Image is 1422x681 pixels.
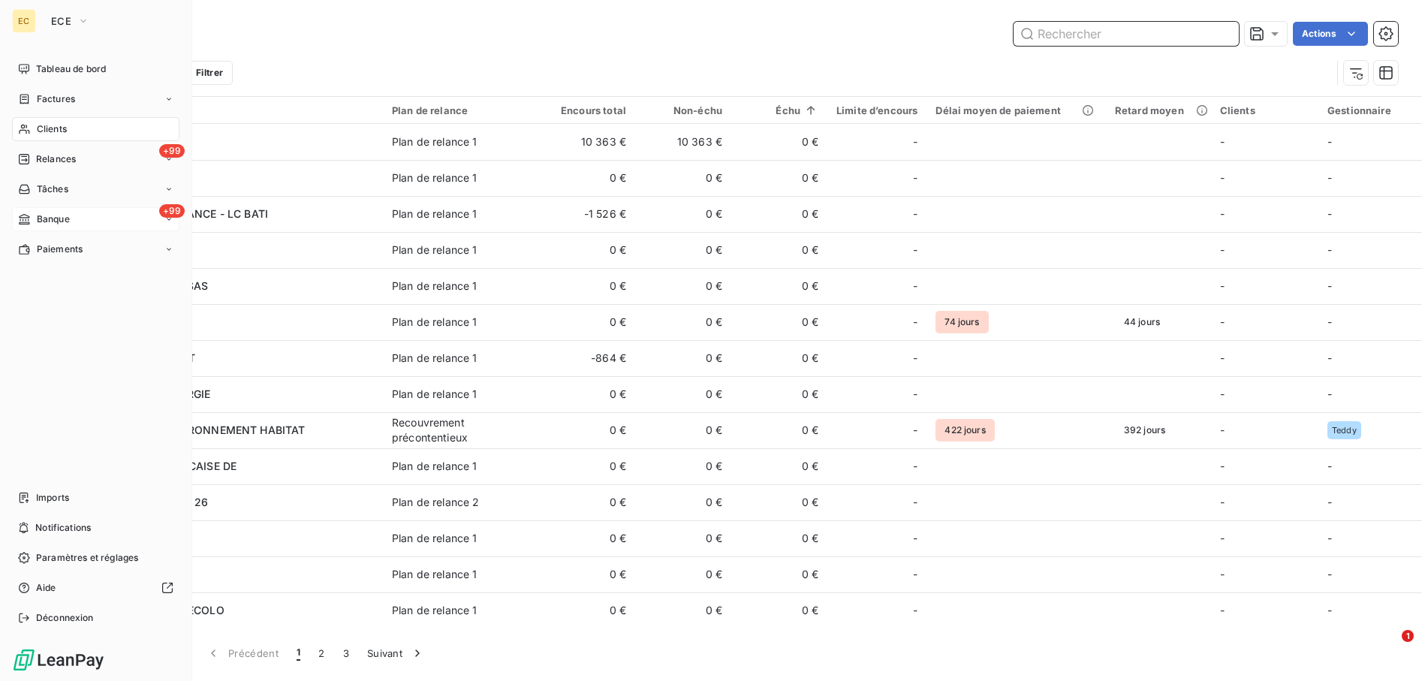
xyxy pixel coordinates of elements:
[1220,171,1225,184] span: -
[51,15,71,27] span: ECE
[1327,568,1332,580] span: -
[539,592,635,628] td: 0 €
[635,412,731,448] td: 0 €
[539,376,635,412] td: 0 €
[1327,104,1409,116] div: Gestionnaire
[913,279,917,294] span: -
[635,268,731,304] td: 0 €
[1327,135,1332,148] span: -
[1327,315,1332,328] span: -
[36,611,94,625] span: Déconnexion
[358,637,434,669] button: Suivant
[1220,460,1225,472] span: -
[35,521,91,535] span: Notifications
[740,104,818,116] div: Échu
[197,637,288,669] button: Précédent
[288,637,309,669] button: 1
[12,9,36,33] div: EC
[731,196,827,232] td: 0 €
[1115,419,1174,441] span: 392 jours
[731,304,827,340] td: 0 €
[36,62,106,76] span: Tableau de bord
[1220,207,1225,220] span: -
[37,182,68,196] span: Tâches
[635,304,731,340] td: 0 €
[1327,279,1332,292] span: -
[539,484,635,520] td: 0 €
[37,243,83,256] span: Paiements
[1327,207,1332,220] span: -
[548,104,626,116] div: Encours total
[935,311,988,333] span: 74 jours
[392,104,530,116] div: Plan de relance
[913,315,917,330] span: -
[935,419,994,441] span: 422 jours
[635,232,731,268] td: 0 €
[392,603,478,618] div: Plan de relance 1
[539,232,635,268] td: 0 €
[1327,243,1332,256] span: -
[1220,135,1225,148] span: -
[164,61,233,85] button: Filtrer
[539,160,635,196] td: 0 €
[36,491,69,505] span: Imports
[731,412,827,448] td: 0 €
[731,376,827,412] td: 0 €
[635,484,731,520] td: 0 €
[913,603,917,618] span: -
[392,351,478,366] div: Plan de relance 1
[1293,22,1368,46] button: Actions
[1327,496,1332,508] span: -
[935,104,1096,116] div: Délai moyen de paiement
[731,556,827,592] td: 0 €
[1327,387,1332,400] span: -
[1332,426,1357,435] span: Teddy
[635,124,731,160] td: 10 363 €
[12,648,105,672] img: Logo LeanPay
[635,160,731,196] td: 0 €
[1327,351,1332,364] span: -
[731,268,827,304] td: 0 €
[635,520,731,556] td: 0 €
[392,170,478,185] div: Plan de relance 1
[309,637,333,669] button: 2
[392,531,478,546] div: Plan de relance 1
[913,531,917,546] span: -
[392,459,478,474] div: Plan de relance 1
[392,315,478,330] div: Plan de relance 1
[836,104,917,116] div: Limite d’encours
[1220,532,1225,544] span: -
[539,412,635,448] td: 0 €
[635,592,731,628] td: 0 €
[731,448,827,484] td: 0 €
[392,134,478,149] div: Plan de relance 1
[392,206,478,221] div: Plan de relance 1
[913,243,917,258] span: -
[1115,311,1169,333] span: 44 jours
[913,567,917,582] span: -
[539,520,635,556] td: 0 €
[635,340,731,376] td: 0 €
[1220,604,1225,616] span: -
[731,520,827,556] td: 0 €
[539,304,635,340] td: 0 €
[913,423,917,438] span: -
[104,423,306,436] span: SOLUTION ENVIRONNEMENT HABITAT
[644,104,722,116] div: Non-échu
[1327,604,1332,616] span: -
[1220,568,1225,580] span: -
[913,495,917,510] span: -
[297,646,300,661] span: 1
[635,448,731,484] td: 0 €
[36,581,56,595] span: Aide
[36,551,138,565] span: Paramètres et réglages
[731,232,827,268] td: 0 €
[913,387,917,402] span: -
[1220,315,1225,328] span: -
[731,484,827,520] td: 0 €
[1371,630,1407,666] iframe: Intercom live chat
[731,592,827,628] td: 0 €
[913,170,917,185] span: -
[539,448,635,484] td: 0 €
[539,556,635,592] td: 0 €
